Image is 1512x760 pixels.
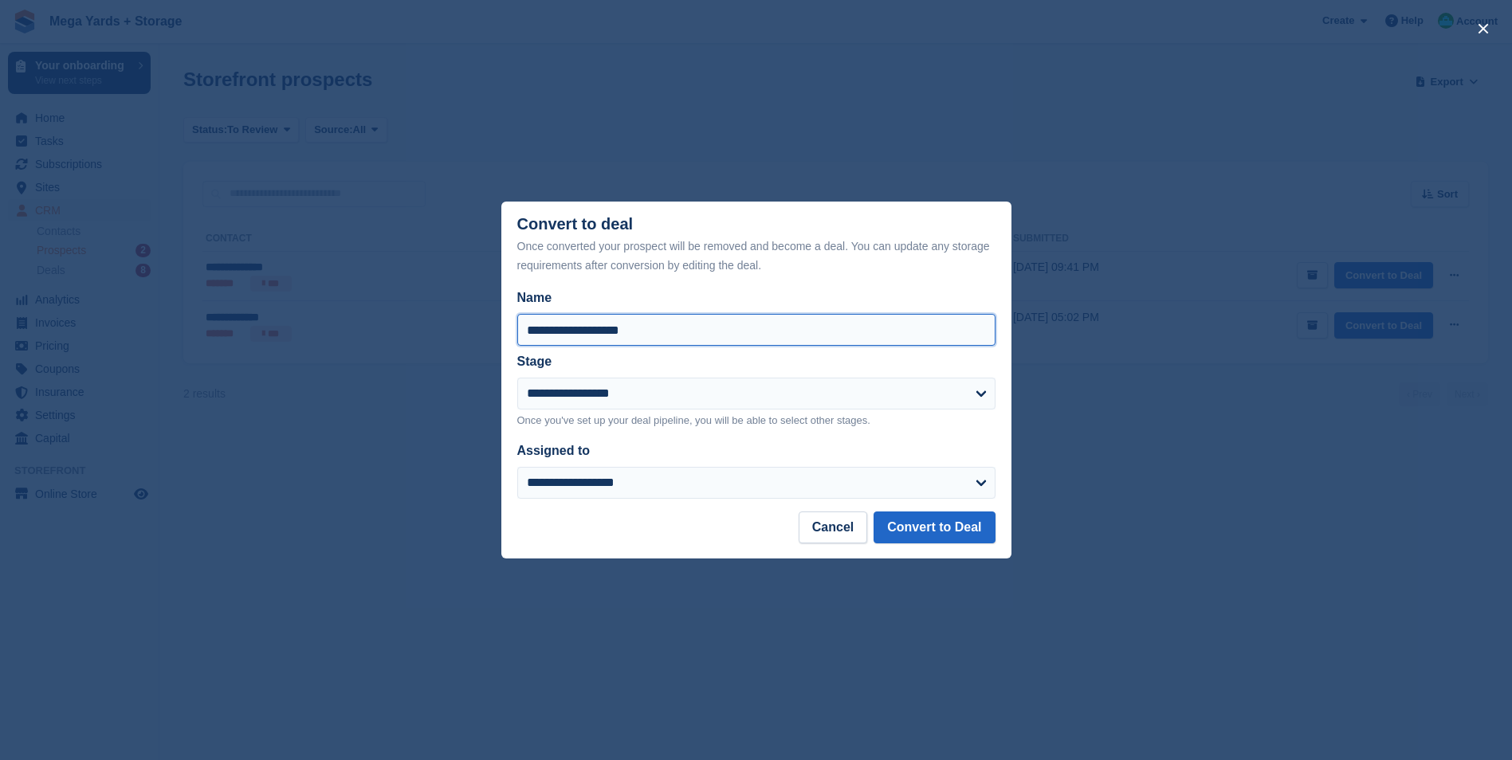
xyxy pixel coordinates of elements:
[517,237,996,275] div: Once converted your prospect will be removed and become a deal. You can update any storage requir...
[517,444,591,457] label: Assigned to
[517,288,996,308] label: Name
[874,511,995,543] button: Convert to Deal
[1471,16,1496,41] button: close
[517,215,996,275] div: Convert to deal
[517,355,552,368] label: Stage
[799,511,867,543] button: Cancel
[517,413,996,429] p: Once you've set up your deal pipeline, you will be able to select other stages.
